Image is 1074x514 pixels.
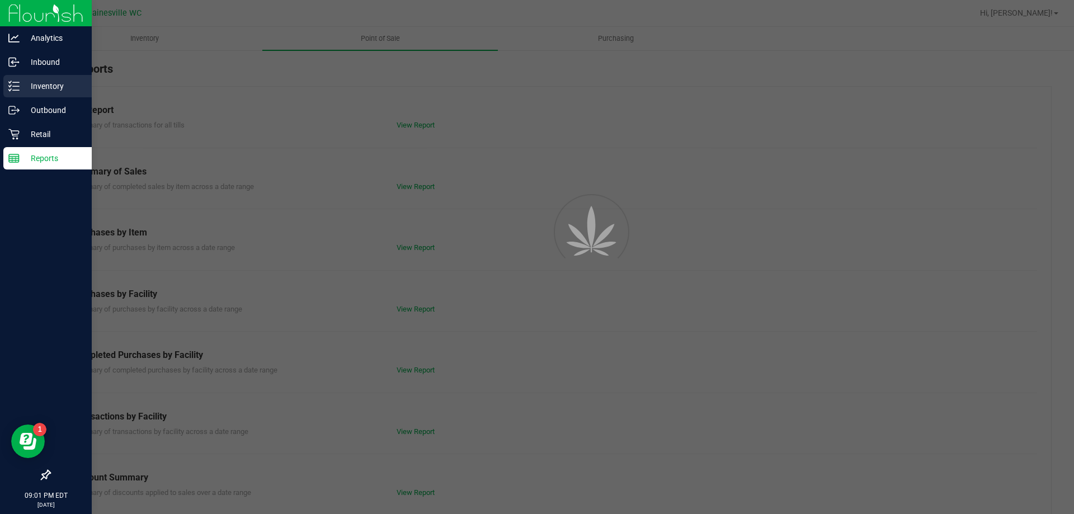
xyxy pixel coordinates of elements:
[11,425,45,458] iframe: Resource center
[8,105,20,116] inline-svg: Outbound
[20,128,87,141] p: Retail
[8,153,20,164] inline-svg: Reports
[20,55,87,69] p: Inbound
[20,152,87,165] p: Reports
[8,32,20,44] inline-svg: Analytics
[33,423,46,436] iframe: Resource center unread badge
[20,79,87,93] p: Inventory
[20,31,87,45] p: Analytics
[8,56,20,68] inline-svg: Inbound
[8,129,20,140] inline-svg: Retail
[5,491,87,501] p: 09:01 PM EDT
[20,103,87,117] p: Outbound
[5,501,87,509] p: [DATE]
[8,81,20,92] inline-svg: Inventory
